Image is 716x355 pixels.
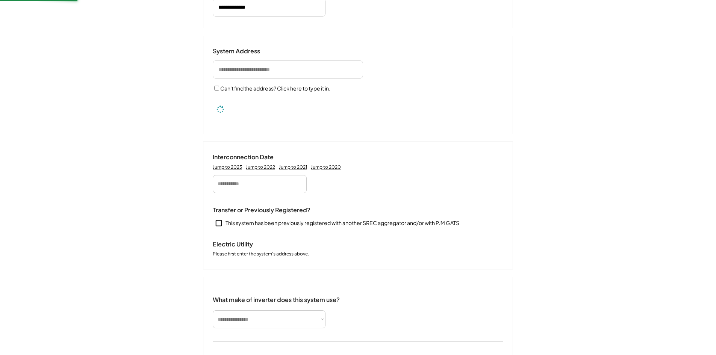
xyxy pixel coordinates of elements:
div: What make of inverter does this system use? [213,289,340,305]
div: Interconnection Date [213,153,288,161]
label: Can't find the address? Click here to type it in. [220,85,330,92]
div: Electric Utility [213,240,288,248]
div: Please first enter the system's address above. [213,251,309,258]
div: Jump to 2023 [213,164,242,170]
div: Jump to 2020 [311,164,341,170]
div: System Address [213,47,288,55]
div: Jump to 2022 [246,164,275,170]
div: This system has been previously registered with another SREC aggregator and/or with PJM GATS [226,219,459,227]
div: Jump to 2021 [279,164,307,170]
div: Transfer or Previously Registered? [213,206,310,214]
